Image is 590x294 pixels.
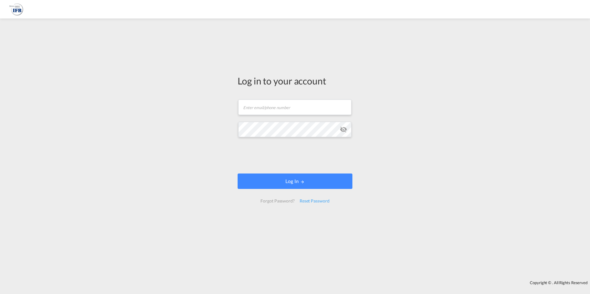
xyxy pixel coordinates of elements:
[238,74,352,87] div: Log in to your account
[297,195,332,206] div: Reset Password
[9,2,23,16] img: b628ab10256c11eeb52753acbc15d091.png
[238,100,351,115] input: Enter email/phone number
[248,143,342,167] iframe: reCAPTCHA
[258,195,297,206] div: Forgot Password?
[340,126,347,133] md-icon: icon-eye-off
[238,174,352,189] button: LOGIN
